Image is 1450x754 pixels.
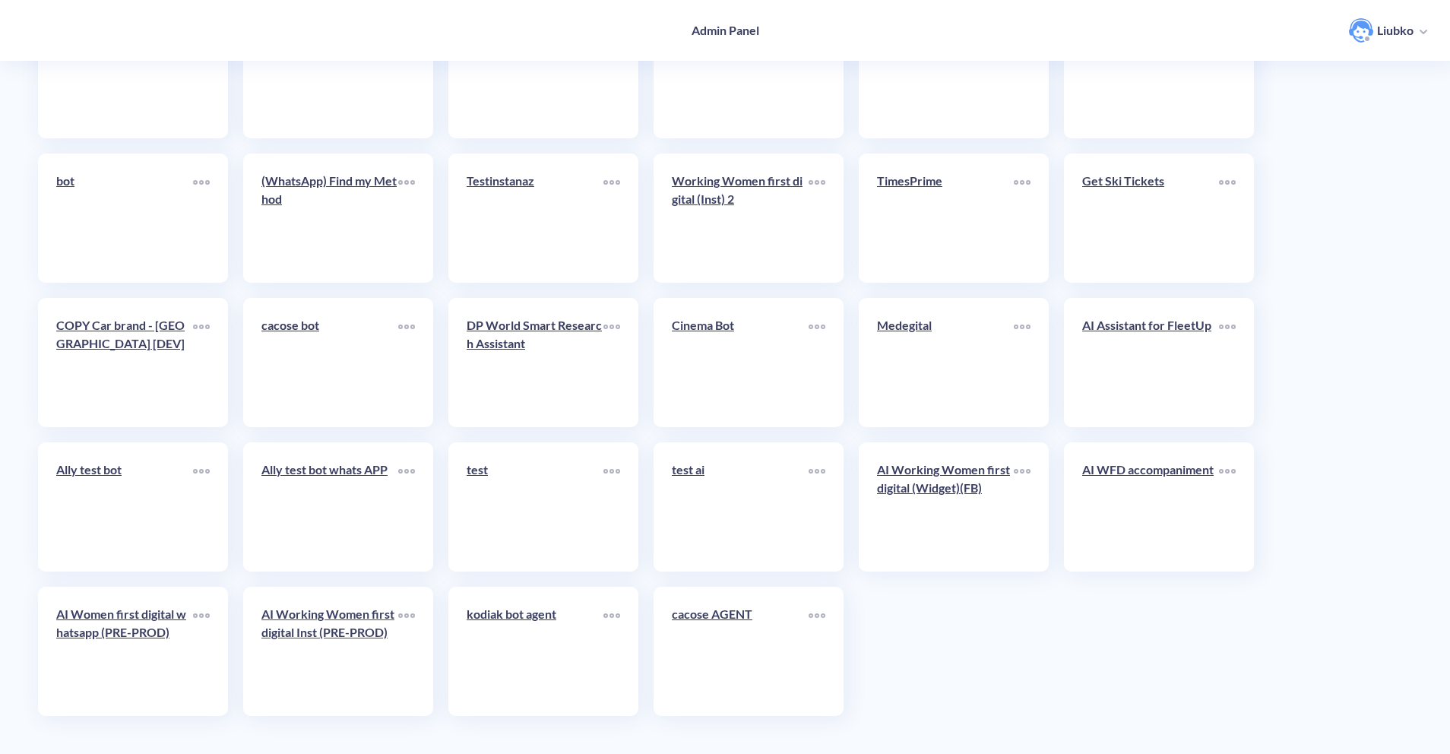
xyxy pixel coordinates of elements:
[261,316,398,334] p: cacose bot
[877,316,1014,334] p: Medegital
[1377,22,1414,39] p: Liubko
[56,316,193,353] p: COPY Car brand - [GEOGRAPHIC_DATA] [DEV]
[692,23,759,37] h4: Admin Panel
[261,461,398,479] p: Ally test bot whats APP
[1349,18,1373,43] img: user photo
[467,461,603,553] a: test
[467,316,603,353] p: DP World Smart Research Assistant
[467,605,603,623] p: kodiak bot agent
[261,27,398,120] a: [DOMAIN_NAME]
[672,461,809,479] p: test ai
[1082,27,1219,120] a: Find my Method
[56,172,193,190] p: bot
[467,27,603,120] a: COP28 AI Assistant
[261,461,398,553] a: Ally test bot whats APP
[467,316,603,409] a: DP World Smart Research Assistant
[467,461,603,479] p: test
[56,316,193,409] a: COPY Car brand - [GEOGRAPHIC_DATA] [DEV]
[467,172,603,265] a: Testinstanaz
[877,316,1014,409] a: Medegital
[877,27,1014,120] a: bot1
[877,461,1014,553] a: AI Working Women first digital (Widget)(FB)
[1082,316,1219,334] p: AI Assistant for FleetUp
[877,172,1014,190] p: TimesPrime
[467,172,603,190] p: Testinstanaz
[261,316,398,409] a: cacose bot
[56,461,193,553] a: Ally test bot
[56,461,193,479] p: Ally test bot
[672,316,809,334] p: Cinema Bot
[672,27,809,120] a: 1
[672,605,809,698] a: cacose AGENT
[261,172,398,208] p: (WhatsApp) Find my Method
[672,605,809,623] p: cacose AGENT
[56,605,193,698] a: AI Women first digital whatsapp (PRE-PROD)
[672,461,809,553] a: test ai
[1082,172,1219,190] p: Get Ski Tickets
[1082,461,1219,479] p: AI WFD accompaniment
[56,172,193,265] a: bot
[56,27,193,120] a: Restaurant Test chatbot
[672,172,809,265] a: Working Women first digital (Inst) 2
[56,605,193,642] p: AI Women first digital whatsapp (PRE-PROD)
[1082,172,1219,265] a: Get Ski Tickets
[672,172,809,208] p: Working Women first digital (Inst) 2
[261,605,398,642] p: AI Working Women first digital Inst (PRE-PROD)
[1082,461,1219,553] a: AI WFD accompaniment
[1082,316,1219,409] a: AI Assistant for FleetUp
[877,172,1014,265] a: TimesPrime
[1341,17,1435,44] button: user photoLiubko
[261,605,398,698] a: AI Working Women first digital Inst (PRE-PROD)
[261,172,398,265] a: (WhatsApp) Find my Method
[467,605,603,698] a: kodiak bot agent
[877,461,1014,497] p: AI Working Women first digital (Widget)(FB)
[672,316,809,409] a: Cinema Bot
